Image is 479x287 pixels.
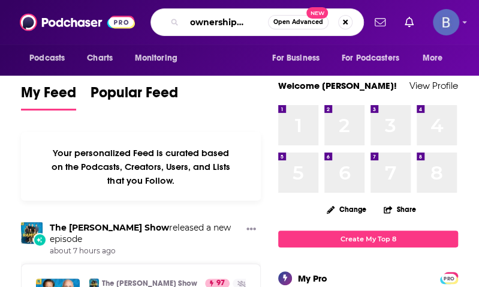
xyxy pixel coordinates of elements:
button: Show More Button [242,222,261,237]
button: open menu [126,47,192,70]
a: Show notifications dropdown [370,12,390,32]
a: My Feed [21,83,76,110]
button: Open AdvancedNew [268,15,329,29]
span: Podcasts [29,50,65,67]
img: Podchaser - Follow, Share and Rate Podcasts [20,11,135,34]
button: open menu [264,47,335,70]
a: View Profile [409,80,458,91]
div: Your personalized Feed is curated based on the Podcasts, Creators, Users, and Lists that you Follow. [21,132,260,201]
div: Search podcasts, credits, & more... [150,8,364,36]
a: Create My Top 8 [278,231,458,247]
a: Popular Feed [91,83,178,110]
span: My Feed [21,83,76,109]
a: The Ramsey Show [50,222,169,233]
button: open menu [21,47,80,70]
span: More [423,50,443,67]
button: Show profile menu [433,9,459,35]
button: Change [320,202,373,217]
span: Monitoring [134,50,177,67]
span: Open Advanced [273,19,323,25]
span: For Business [272,50,320,67]
a: Charts [79,47,120,70]
img: The Ramsey Show [21,222,43,244]
div: New Episode [33,233,46,246]
button: open menu [414,47,458,70]
span: For Podcasters [342,50,399,67]
a: PRO [442,273,456,282]
a: Show notifications dropdown [400,12,418,32]
span: Logged in as BTallent [433,9,459,35]
h3: released a new episode [50,222,241,245]
span: PRO [442,274,456,283]
div: My Pro [298,273,327,284]
span: New [306,7,328,19]
span: Popular Feed [91,83,178,109]
a: Welcome [PERSON_NAME]! [278,80,397,91]
span: Charts [87,50,113,67]
span: about 7 hours ago [50,246,241,256]
img: User Profile [433,9,459,35]
button: open menu [334,47,417,70]
button: Share [383,198,417,221]
input: Search podcasts, credits, & more... [183,13,268,32]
